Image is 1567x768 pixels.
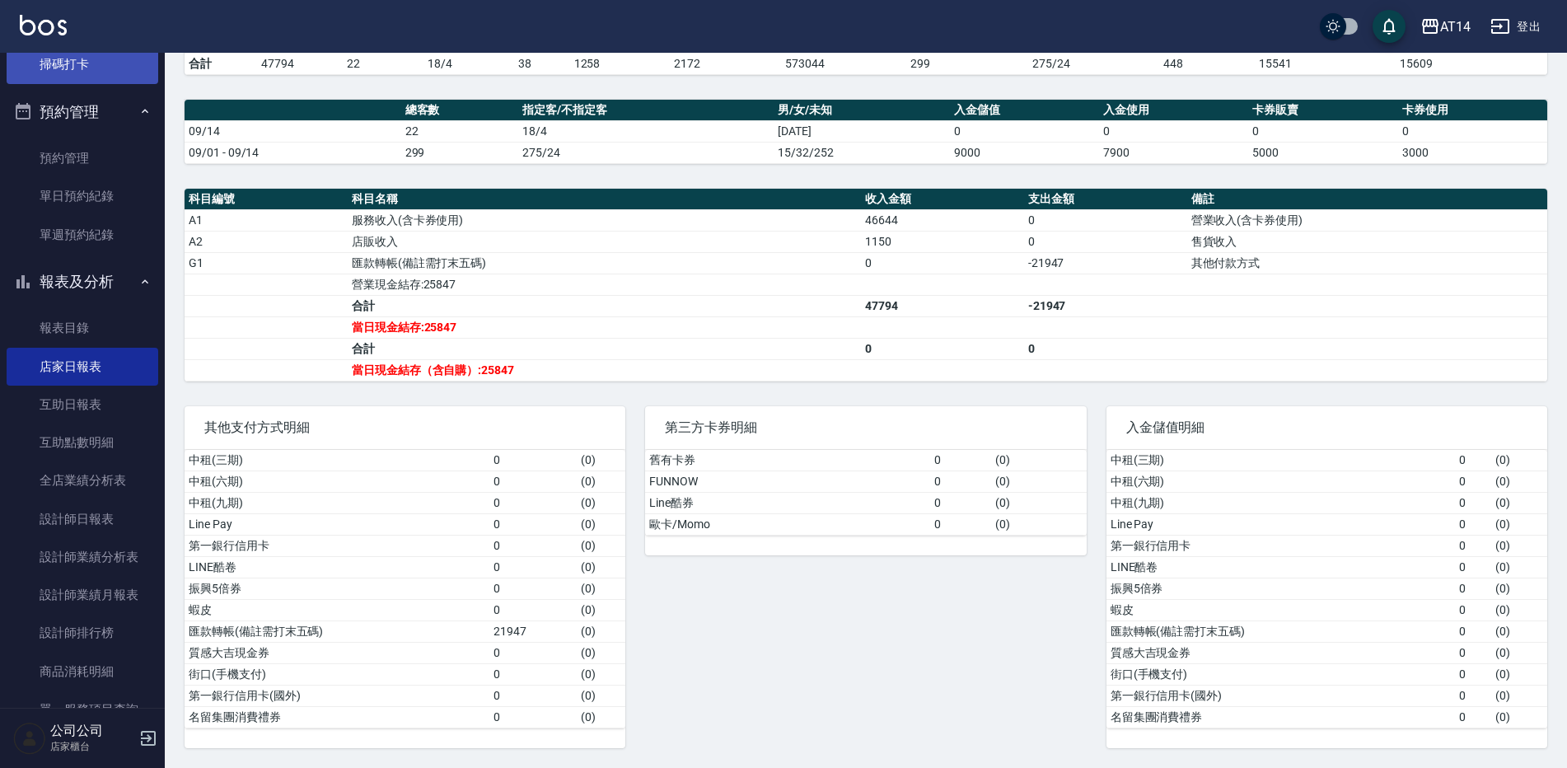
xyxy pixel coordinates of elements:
td: 0 [489,706,577,728]
td: 0 [1455,578,1491,599]
td: 0 [930,492,991,513]
td: 0 [1024,338,1187,359]
td: ( 0 ) [1491,450,1547,471]
td: ( 0 ) [991,471,1086,492]
td: ( 0 ) [577,620,625,642]
td: 合計 [348,338,861,359]
td: 營業現金結存:25847 [348,274,861,295]
td: 15/32/252 [774,142,950,163]
td: 09/01 - 09/14 [185,142,401,163]
td: 質感大吉現金券 [185,642,489,663]
td: ( 0 ) [1491,471,1547,492]
td: ( 0 ) [577,471,625,492]
td: 09/14 [185,120,401,142]
td: Line Pay [1106,513,1455,535]
td: 歐卡/Momo [645,513,930,535]
td: 振興5倍券 [1106,578,1455,599]
td: FUNNOW [645,471,930,492]
td: 0 [489,556,577,578]
table: a dense table [645,450,1086,536]
th: 科目編號 [185,189,348,210]
a: 店家日報表 [7,348,158,386]
th: 卡券販賣 [1248,100,1397,121]
td: 0 [930,450,991,471]
td: 店販收入 [348,231,861,252]
td: ( 0 ) [1491,492,1547,513]
td: ( 0 ) [991,450,1086,471]
td: Line酷券 [645,492,930,513]
a: 互助日報表 [7,386,158,424]
table: a dense table [1106,450,1547,728]
td: 7900 [1099,142,1248,163]
td: ( 0 ) [991,492,1086,513]
span: 入金儲值明細 [1126,419,1527,436]
td: 275/24 [518,142,774,163]
th: 備註 [1187,189,1547,210]
td: 9000 [950,142,1099,163]
th: 入金儲值 [950,100,1099,121]
td: ( 0 ) [577,492,625,513]
td: 0 [861,338,1024,359]
a: 全店業績分析表 [7,461,158,499]
td: ( 0 ) [577,663,625,685]
th: 指定客/不指定客 [518,100,774,121]
td: 0 [1024,231,1187,252]
td: 15541 [1255,53,1396,74]
td: 573044 [781,53,907,74]
td: 售貨收入 [1187,231,1547,252]
td: 匯款轉帳(備註需打末五碼) [185,620,489,642]
td: [DATE] [774,120,950,142]
button: save [1373,10,1406,43]
span: 其他支付方式明細 [204,419,606,436]
td: ( 0 ) [1491,663,1547,685]
td: ( 0 ) [1491,642,1547,663]
table: a dense table [185,189,1547,382]
td: 0 [489,642,577,663]
td: 中租(三期) [185,450,489,471]
table: a dense table [185,100,1547,164]
div: AT14 [1440,16,1471,37]
td: ( 0 ) [577,535,625,556]
td: 中租(六期) [1106,471,1455,492]
p: 店家櫃台 [50,739,134,754]
td: 合計 [348,295,861,316]
button: AT14 [1414,10,1477,44]
table: a dense table [185,450,625,728]
td: 名留集團消費禮券 [1106,706,1455,728]
td: 中租(三期) [1106,450,1455,471]
td: ( 0 ) [991,513,1086,535]
td: 18/4 [423,53,514,74]
th: 入金使用 [1099,100,1248,121]
th: 科目名稱 [348,189,861,210]
td: G1 [185,252,348,274]
td: 0 [1248,120,1397,142]
td: 0 [489,450,577,471]
td: 47794 [257,53,343,74]
td: 0 [1455,535,1491,556]
td: 街口(手機支付) [185,663,489,685]
td: 0 [489,685,577,706]
td: 0 [489,535,577,556]
td: LINE酷卷 [185,556,489,578]
td: 0 [1455,685,1491,706]
td: 0 [861,252,1024,274]
a: 設計師排行榜 [7,614,158,652]
td: 名留集團消費禮券 [185,706,489,728]
td: 0 [1455,492,1491,513]
th: 卡券使用 [1398,100,1547,121]
td: 22 [401,120,519,142]
td: 0 [489,513,577,535]
td: ( 0 ) [1491,578,1547,599]
td: 299 [906,53,1027,74]
td: 0 [1455,620,1491,642]
td: -21947 [1024,252,1187,274]
td: A2 [185,231,348,252]
td: 0 [1455,642,1491,663]
td: ( 0 ) [577,642,625,663]
td: ( 0 ) [1491,535,1547,556]
td: 0 [930,513,991,535]
td: 0 [1099,120,1248,142]
td: 1150 [861,231,1024,252]
td: 舊有卡券 [645,450,930,471]
td: 中租(九期) [185,492,489,513]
